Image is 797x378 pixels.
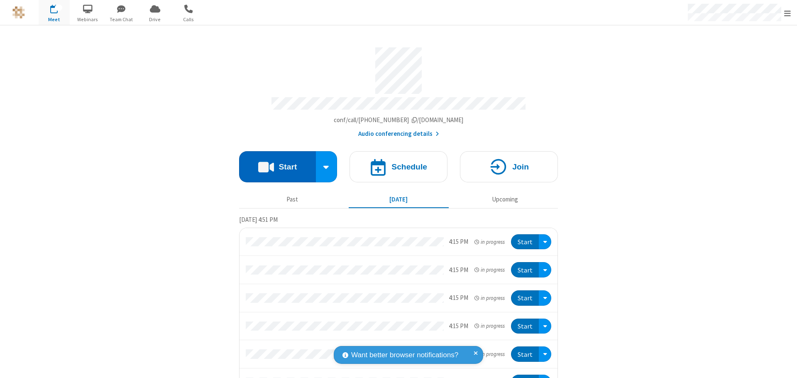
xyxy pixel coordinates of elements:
button: Schedule [350,151,447,182]
img: QA Selenium DO NOT DELETE OR CHANGE [12,6,25,19]
em: in progress [474,238,505,246]
section: Account details [239,41,558,139]
button: Start [511,319,539,334]
div: 4:15 PM [449,237,468,247]
em: in progress [474,322,505,330]
h4: Schedule [391,163,427,171]
button: Copy my meeting room linkCopy my meeting room link [334,115,464,125]
span: Webinars [72,16,103,23]
em: in progress [474,266,505,274]
span: [DATE] 4:51 PM [239,216,278,223]
em: in progress [474,350,505,358]
div: Open menu [539,234,551,250]
div: Open menu [539,346,551,362]
button: Join [460,151,558,182]
button: Upcoming [455,191,555,207]
div: Open menu [539,262,551,277]
span: Copy my meeting room link [334,116,464,124]
span: Team Chat [106,16,137,23]
div: 4:15 PM [449,293,468,303]
h4: Start [279,163,297,171]
div: Start conference options [316,151,337,182]
h4: Join [512,163,529,171]
div: Open menu [539,319,551,334]
button: Past [242,191,342,207]
span: Meet [39,16,70,23]
button: Start [239,151,316,182]
div: Open menu [539,290,551,306]
button: [DATE] [349,191,449,207]
button: Start [511,234,539,250]
div: 4:15 PM [449,265,468,275]
button: Start [511,262,539,277]
button: Start [511,346,539,362]
button: Audio conferencing details [358,129,439,139]
span: Calls [173,16,204,23]
span: Want better browser notifications? [351,350,458,361]
button: Start [511,290,539,306]
div: 12 [55,5,62,11]
div: 4:15 PM [449,322,468,331]
em: in progress [474,294,505,302]
span: Drive [139,16,171,23]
